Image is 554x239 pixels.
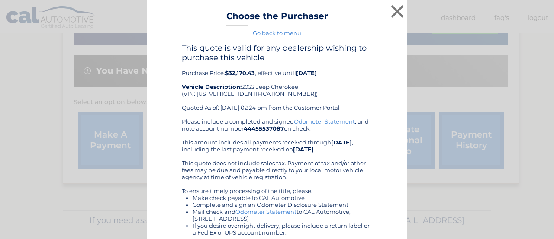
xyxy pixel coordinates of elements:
[253,29,301,36] a: Go back to menu
[235,208,296,215] a: Odometer Statement
[193,194,372,201] li: Make check payable to CAL Automotive
[182,43,372,62] h4: This quote is valid for any dealership wishing to purchase this vehicle
[294,118,355,125] a: Odometer Statement
[226,11,328,26] h3: Choose the Purchaser
[182,83,242,90] strong: Vehicle Description:
[331,139,352,146] b: [DATE]
[193,208,372,222] li: Mail check and to CAL Automotive, [STREET_ADDRESS]
[225,69,255,76] b: $32,170.43
[293,146,314,153] b: [DATE]
[193,201,372,208] li: Complete and sign an Odometer Disclosure Statement
[389,3,406,20] button: ×
[244,125,284,132] b: 44455537087
[296,69,317,76] b: [DATE]
[182,43,372,118] div: Purchase Price: , effective until 2022 Jeep Cherokee (VIN: [US_VEHICLE_IDENTIFICATION_NUMBER]) Qu...
[193,222,372,236] li: If you desire overnight delivery, please include a return label or a Fed Ex or UPS account number.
